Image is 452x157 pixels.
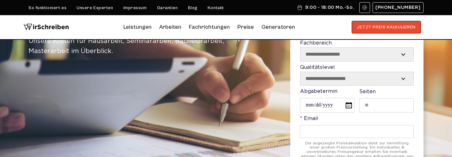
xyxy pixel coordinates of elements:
[352,21,421,33] button: JETZT PREIS KALKULIEREN
[300,89,355,113] label: Abgabetermin
[300,40,414,62] label: Fachbereich
[237,24,254,30] a: Preise
[123,22,152,32] a: Leistungen
[300,48,413,61] select: Fachbereich
[188,5,198,10] a: Blog
[300,65,414,86] label: Qualitätslevel
[297,5,303,10] img: Schedule
[23,21,69,33] img: logo wirschreiben
[375,5,421,10] span: [PHONE_NUMBER]
[300,98,355,113] input: Abgabetermin
[359,89,376,94] span: Seiten
[157,5,178,10] a: Garantien
[159,22,181,32] a: Arbeiten
[208,5,224,10] a: Kontakt
[189,22,230,32] a: Fachrichtungen
[261,22,295,32] a: Generatoren
[300,72,413,85] select: Qualitätslevel
[300,116,414,138] label: * Email
[28,36,249,56] div: Unsere Kosten für Hausarbeit, Seminararbeit, Bachelorarbeit, Masterarbeit im Überblick.
[28,5,66,10] a: So funktioniert es
[362,5,367,10] img: Email
[123,5,147,10] a: Impressum
[373,2,424,13] a: [PHONE_NUMBER]
[300,125,414,138] input: * Email
[305,5,354,10] span: 9:00 - 18:00 Mo.-So.
[77,5,113,10] a: Unsere Experten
